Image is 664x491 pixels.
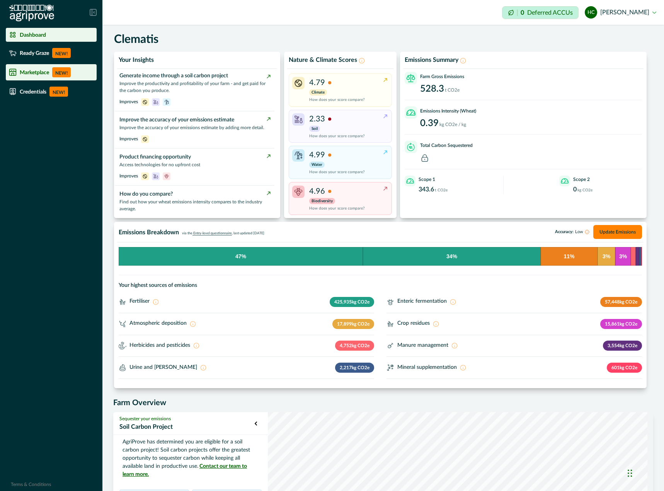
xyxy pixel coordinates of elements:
[6,45,97,61] a: Ready GrazeNEW!
[52,67,71,77] p: NEW!
[129,297,150,305] p: Fertiliser
[141,99,149,105] span: climate
[420,84,444,94] p: 528.3
[11,482,51,487] a: Terms & Conditions
[575,230,583,234] span: Low
[397,341,448,349] p: Manure management
[20,89,46,95] p: Credentials
[419,186,434,193] p: 343.6
[419,176,435,183] p: Scope 1
[9,5,54,22] img: Logo
[289,56,357,64] p: Nature & Climate Scores
[593,225,642,239] button: Update Emissions
[332,319,374,329] p: 17,899 kg CO2e
[113,398,653,407] h5: Farm Overview
[628,462,632,485] div: Drag
[309,77,325,89] p: 4.79
[192,232,232,235] span: Entry-level questionnaire
[119,135,138,142] p: Improves
[163,99,170,105] span: water
[129,363,197,372] p: Urine and [PERSON_NAME]
[119,72,271,80] p: Generate income through a soil carbon project
[119,229,179,236] p: Emissions Breakdown
[420,107,476,114] p: Emissions Intensity (Wheat)
[309,149,325,161] p: 4.99
[521,10,524,16] p: 0
[330,297,374,307] p: 425,935 kg CO2e
[182,231,264,236] p: via the , last updated [DATE]
[625,454,664,491] iframe: Chat Widget
[309,89,327,95] p: Climate
[119,124,271,131] p: Improve the accuracy of your emissions estimate by adding more detail.
[397,363,457,372] p: Mineral supplementation
[114,32,158,46] h5: Clematis
[335,363,374,373] p: 2,217 kg CO2e
[603,341,642,351] p: 3,554 kg CO2e
[309,186,325,197] p: 4.96
[420,73,464,80] p: Farm Gross Emissions
[573,176,590,183] p: Scope 2
[397,297,447,305] p: Enteric fermentation
[119,438,262,479] p: AgriProve has determined you are eligible for a soil carbon project! Soil carbon projects offer t...
[335,341,374,351] p: 4,752 kg CO2e
[119,153,271,161] p: Product financing opportunity
[119,161,271,168] p: Access technologies for no upfront cost
[309,126,320,132] p: Soil
[129,341,190,349] p: Herbicides and pesticides
[152,173,160,179] span: soil
[163,173,170,179] span: biodiversity
[435,188,448,193] p: t CO2e
[129,319,187,327] p: Atmospheric deposition
[6,84,97,100] a: CredentialsNEW!
[600,297,642,307] p: 57,448 kg CO2e
[445,87,460,94] p: t CO2e
[141,173,149,179] span: climate
[141,136,149,142] span: climate
[309,162,325,168] p: Water
[119,281,642,290] p: Your highest sources of emissions
[152,99,160,105] span: soil
[585,3,656,22] button: hannah croft[PERSON_NAME]
[119,116,271,124] p: Improve the accuracy of your emissions estimate
[309,198,335,204] p: Biodiversity
[607,363,642,373] p: 601 kg CO2e
[309,169,365,175] p: How does your score compare?
[20,32,46,38] p: Dashboard
[119,56,154,64] p: Your Insights
[6,28,97,42] a: Dashboard
[600,319,642,329] p: 15,861 kg CO2e
[573,186,577,193] p: 0
[397,319,430,327] p: Crop residues
[119,198,271,212] p: Find out how your wheat emissions intensity compares to the industry average.
[119,422,255,431] p: Soil Carbon Project
[20,69,49,75] p: Marketplace
[309,206,365,211] p: How does your score compare?
[577,188,592,193] p: kg CO2e
[119,172,138,179] p: Improves
[6,64,97,80] a: MarketplaceNEW!
[52,48,71,58] p: NEW!
[420,119,439,128] p: 0.39
[119,98,138,105] p: Improves
[309,97,365,103] p: How does your score compare?
[405,56,458,64] p: Emissions Summary
[119,415,255,422] p: Sequester your emissions
[49,87,68,97] p: NEW!
[119,80,271,94] p: Improve the productivity and profitability of your farm - and get paid for the carbon you produce.
[309,133,365,139] p: How does your score compare?
[439,121,466,128] p: kg CO2e / kg
[20,50,49,56] p: Ready Graze
[309,113,325,125] p: 2.33
[119,190,271,198] p: How do you compare?
[420,142,473,149] p: Total Carbon Sequestered
[527,10,573,15] p: Deferred ACCUs
[555,230,589,234] p: Accuracy:
[119,247,642,266] svg: Emissions Breakdown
